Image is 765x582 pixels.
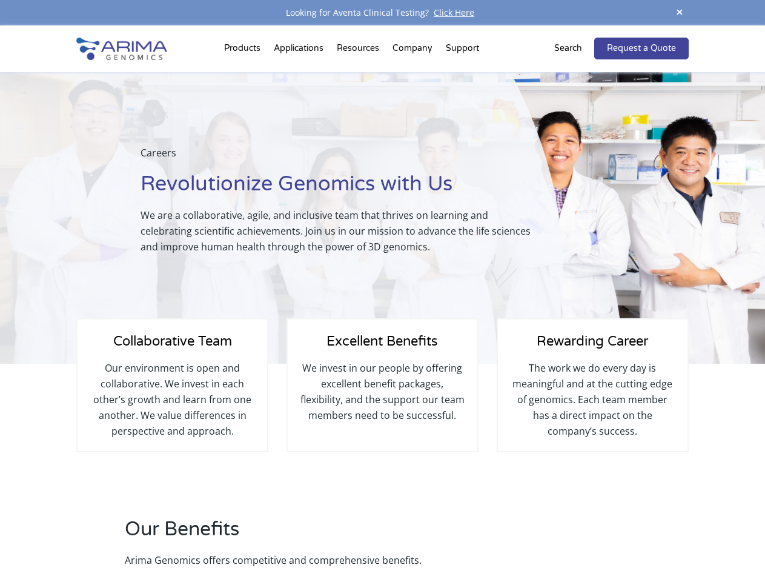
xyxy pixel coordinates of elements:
[141,207,532,255] p: We are a collaborative, agile, and inclusive team that thrives on learning and celebrating scient...
[326,333,438,349] span: Excellent Benefits
[510,360,675,439] p: The work we do every day is meaningful and at the cutting edge of genomics. Each team member has ...
[300,360,465,423] p: We invest in our people by offering excellent benefit packages, flexibility, and the support our ...
[594,38,689,59] a: Request a Quote
[429,7,479,18] a: Click Here
[90,360,255,439] p: Our environment is open and collaborative. We invest in each other’s growth and learn from one an...
[76,5,688,21] div: Looking for Aventa Clinical Testing?
[141,170,532,207] h1: Revolutionize Genomics with Us
[113,333,232,349] span: Collaborative Team
[125,552,527,568] p: Arima Genomics offers competitive and comprehensive benefits.
[537,333,648,349] span: Rewarding Career
[141,145,532,170] p: Careers
[76,38,167,60] img: Arima-Genomics-logo
[125,516,527,552] h2: Our Benefits
[554,41,582,56] p: Search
